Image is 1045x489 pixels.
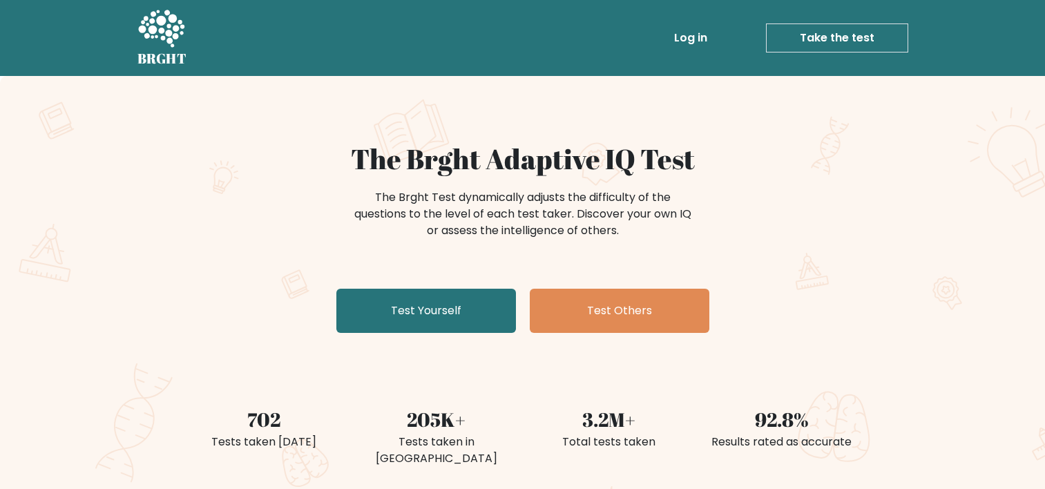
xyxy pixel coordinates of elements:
div: Total tests taken [531,434,687,450]
a: Test Others [530,289,709,333]
a: Log in [669,24,713,52]
div: 702 [186,405,342,434]
div: 3.2M+ [531,405,687,434]
div: 205K+ [358,405,515,434]
a: Test Yourself [336,289,516,333]
a: BRGHT [137,6,187,70]
div: 92.8% [704,405,860,434]
div: Tests taken [DATE] [186,434,342,450]
div: The Brght Test dynamically adjusts the difficulty of the questions to the level of each test take... [350,189,696,239]
div: Tests taken in [GEOGRAPHIC_DATA] [358,434,515,467]
a: Take the test [766,23,908,52]
h1: The Brght Adaptive IQ Test [186,142,860,175]
h5: BRGHT [137,50,187,67]
div: Results rated as accurate [704,434,860,450]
